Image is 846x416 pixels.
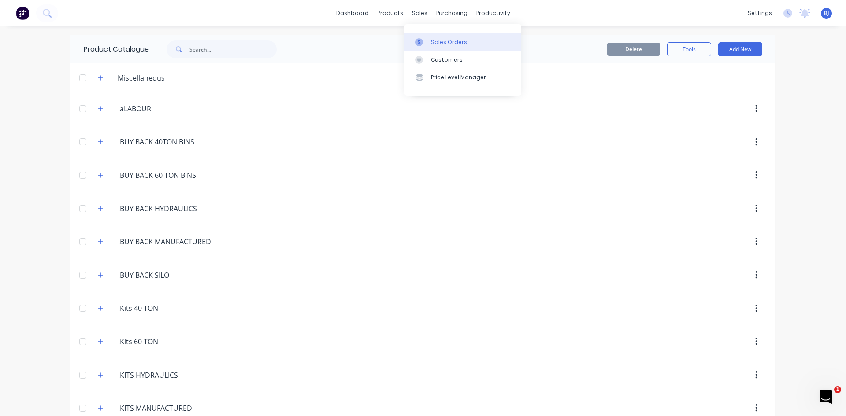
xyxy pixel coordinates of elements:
span: 1 [834,386,841,393]
div: products [373,7,408,20]
a: Sales Orders [404,33,521,51]
div: Intercom messenger [4,4,18,28]
div: Intercom [4,4,18,28]
div: purchasing [432,7,472,20]
iframe: Intercom live chat [816,386,837,407]
button: Tools [667,42,711,56]
input: Enter category name [118,336,223,347]
div: settings [743,7,776,20]
img: Factory [16,7,29,20]
input: Enter category name [118,170,223,180]
div: Price Level Manager [431,74,486,81]
div: Customers [431,56,463,64]
input: Enter category name [118,203,223,214]
input: Enter category name [118,270,223,280]
button: Delete [607,43,660,56]
input: Enter category name [118,103,223,114]
div: Miscellaneous [111,73,172,83]
a: Customers [404,51,521,69]
a: Price Level Manager [404,69,521,86]
div: Product Catalogue [70,35,149,63]
input: Enter category name [118,303,223,313]
div: Open Intercom Messenger [4,4,18,28]
input: Search... [189,40,277,58]
span: BJ [824,9,829,17]
div: sales [408,7,432,20]
div: productivity [472,7,515,20]
button: Add New [718,42,762,56]
div: Sales Orders [431,38,467,46]
input: Enter category name [118,403,223,413]
input: Enter category name [118,136,223,147]
a: dashboard [332,7,373,20]
input: Enter category name [118,236,223,247]
input: Enter category name [118,370,223,380]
